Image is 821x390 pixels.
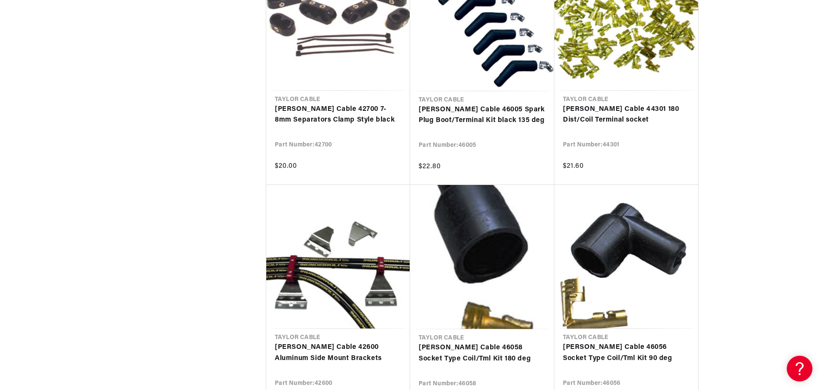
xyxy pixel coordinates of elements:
[275,342,402,364] a: [PERSON_NAME] Cable 42600 Aluminum Side Mount Brackets
[563,104,690,126] a: [PERSON_NAME] Cable 44301 180 Dist/Coil Terminal socket
[419,104,546,126] a: [PERSON_NAME] Cable 46005 Spark Plug Boot/Terminal Kit black 135 deg
[275,104,402,126] a: [PERSON_NAME] Cable 42700 7-8mm Separators Clamp Style black
[563,342,690,364] a: [PERSON_NAME] Cable 46056 Socket Type Coil/Tml Kit 90 deg
[419,342,546,364] a: [PERSON_NAME] Cable 46058 Socket Type Coil/Tml Kit 180 deg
